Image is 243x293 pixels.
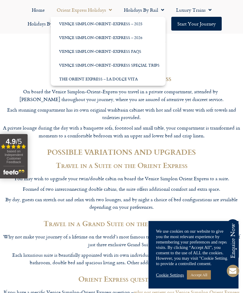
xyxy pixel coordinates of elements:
a: Cookie Settings [156,272,184,278]
h1: Further information [3,38,240,48]
a: The Orient Express – La Dolce Vita [51,72,166,86]
a: Luxury Trains [170,3,217,17]
a: Venice Simplon-Orient-Express Special Trips [51,58,166,72]
a: Holidays by Rail [118,3,170,17]
p: By day, guests can stretch out and relax with two lounges, and by night a choice of bed configura... [3,196,240,211]
a: Accept All [187,270,211,280]
p: Why not make your journey of a lifetime on the world’s most famous train even more special, by tr... [3,233,240,248]
h2: Orient Express questions? [3,275,240,283]
p: Formed of two interconnecting double cabins, the suite offers additional comfort and extra space. [3,185,240,193]
p: On board the Venice Simplon-Orient-Express you travel in a private compartment, attended by [PERS... [3,88,240,103]
a: Venice Simplon-Orient-Express FAQs [51,44,166,58]
h2: Travel in a Suite on the Orient Express [3,162,240,169]
nav: Menu [3,3,240,31]
p: You may wish to upgrade your twin/double cabin on board the Venice Simplon Orient Express to a su... [3,175,240,183]
ul: Orient Express Holidays [51,17,166,86]
a: Start your Journey [171,17,222,31]
a: Home [26,3,51,17]
h2: Travel in a Grand Suite on the Orient Express [3,220,240,227]
h2: POSSIBLE VARIATIONS AND UPGRADES [3,148,240,156]
p: Each stunning compartment has its own original washbasin cabinet with hot and cold water with sof... [3,106,240,121]
a: Venice Simplon-Orient-Express – 2025 [51,17,166,31]
div: We use cookies on our website to give you the most relevant experience by remembering your prefer... [156,229,231,266]
p: Each luxurious suite is beautifully appointed with its own individual theme, and comes with its o... [3,251,240,267]
a: Venice Simplon-Orient-Express – 2026 [51,31,166,44]
h2: On board the Orient-Express [3,75,240,82]
a: Orient Express Holidays [51,3,118,17]
p: A private lounge during the day with a banquette sofa, footstool and small table, your compartmen... [3,124,240,139]
a: Holidays by Destination [22,17,89,31]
